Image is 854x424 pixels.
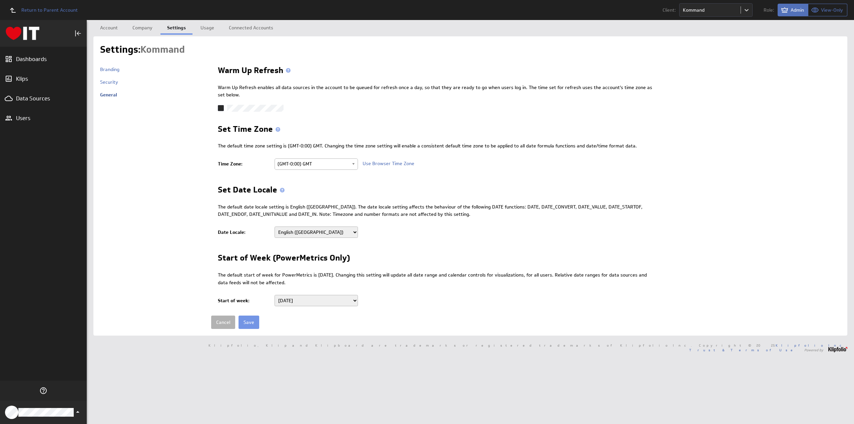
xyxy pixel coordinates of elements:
[804,348,823,352] span: Powered by
[791,7,804,13] span: Admin
[689,348,797,352] a: Trust & Terms of Use
[828,347,847,352] img: logo-footer.png
[663,8,676,12] span: Client:
[5,3,78,17] a: Return to Parent Account
[218,125,283,136] h2: Set Time Zone
[278,159,349,169] span: (GMT-0:00) GMT
[222,20,280,33] a: Connected Accounts
[6,27,39,40] div: Go to Dashboards
[16,55,71,63] div: Dashboards
[218,292,271,309] td: Start of week:
[21,8,78,12] span: Return to Parent Account
[211,316,235,329] a: Cancel
[218,254,350,265] h2: Start of Week (PowerMetrics Only)
[160,20,192,33] a: Settings
[140,43,185,56] span: Kommand
[100,79,118,85] a: Security
[16,95,71,102] div: Data Sources
[100,66,119,72] a: Branding
[776,343,847,348] a: Klipfolio Inc.
[218,84,654,99] div: Warm Up Refresh enables all data sources in the account to be queued for refresh once a day, so t...
[218,66,283,74] h2: Warm Up Refresh
[683,8,705,12] div: Kommand
[218,271,654,286] div: The default start of week for PowerMetrics is [DATE]. Changing this setting will update all date ...
[38,385,49,396] div: Help
[808,4,847,16] button: View as View-Only
[72,28,84,39] div: Collapse
[218,156,271,172] td: Time Zone:
[93,20,124,33] a: Account
[194,20,221,33] a: Usage
[100,92,117,98] a: General
[218,186,287,196] h2: Set Date Locale
[218,142,654,149] div: The default time zone setting is (GMT-0:00) GMT. Changing the time zone setting will enable a con...
[16,75,71,82] div: Klips
[821,7,843,13] span: View-Only
[218,224,271,241] td: Date Locale:
[699,344,847,347] span: Copyright © 2025
[6,27,39,40] img: Klipfolio logo
[100,43,185,56] h1: Settings:
[218,203,654,218] div: The default date locale setting is English ([GEOGRAPHIC_DATA]). The date locale setting affects t...
[359,160,414,166] a: Use Browser Time Zone
[208,344,692,347] span: Klipfolio, Klip and Klipboard are trademarks or registered trademarks of Klipfolio Inc.
[239,316,259,329] input: Save
[764,8,774,12] span: Role:
[778,4,808,16] button: View as Admin
[16,114,71,122] div: Users
[126,20,159,33] a: Company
